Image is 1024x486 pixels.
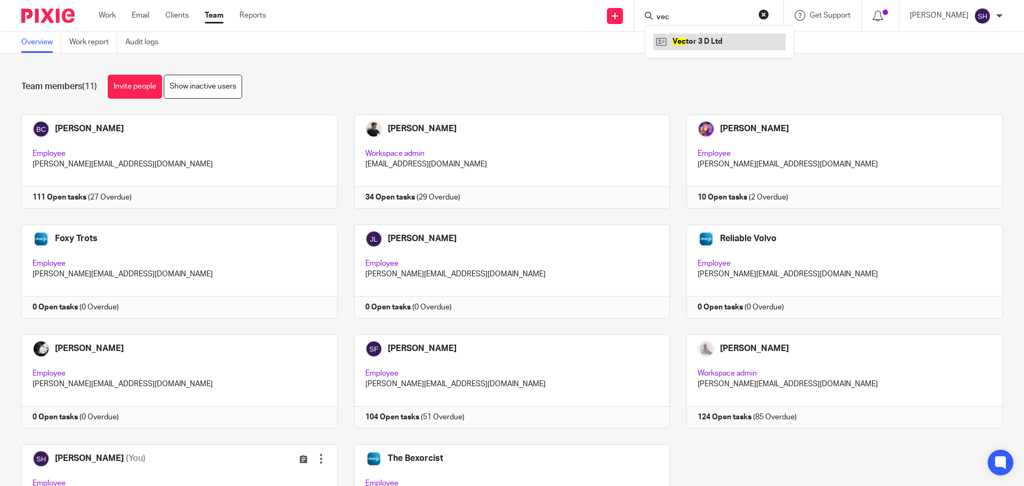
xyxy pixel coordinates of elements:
a: Work report [69,32,117,53]
a: Email [132,10,149,21]
a: Team [205,10,223,21]
a: Show inactive users [164,75,242,99]
a: Work [99,10,116,21]
a: Invite people [108,75,162,99]
h1: Team members [21,81,97,92]
input: Search [655,13,751,22]
img: svg%3E [974,7,991,25]
a: Audit logs [125,32,166,53]
a: Overview [21,32,61,53]
img: Pixie [21,9,75,23]
a: Reports [239,10,266,21]
button: Clear [758,9,769,20]
a: Clients [165,10,189,21]
span: Get Support [810,12,851,19]
span: (11) [82,82,97,91]
p: [PERSON_NAME] [910,10,969,21]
